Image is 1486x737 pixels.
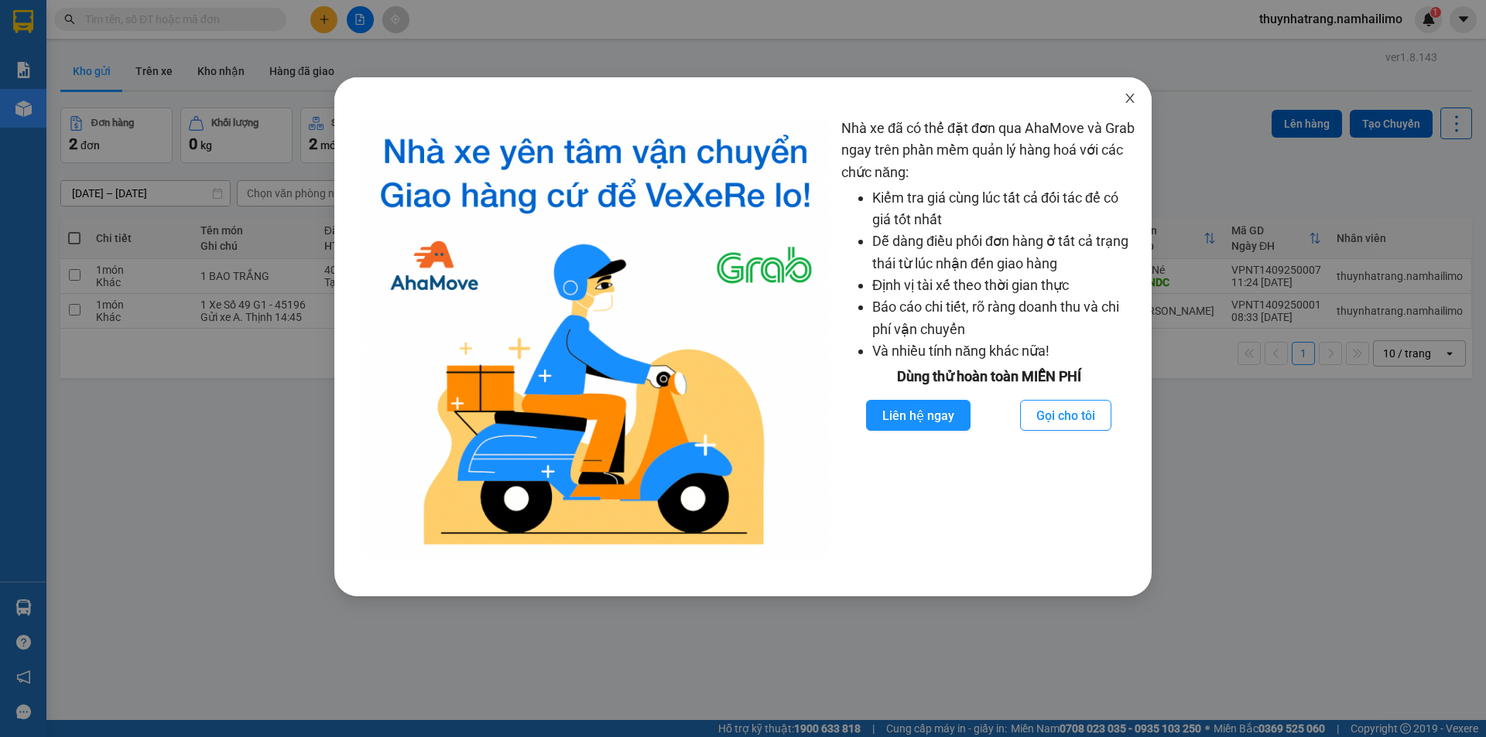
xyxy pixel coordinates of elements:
[1124,92,1136,104] span: close
[872,275,1136,296] li: Định vị tài xế theo thời gian thực
[872,340,1136,362] li: Và nhiều tính năng khác nữa!
[841,366,1136,387] div: Dùng thử hoàn toàn MIỄN PHÍ
[1036,406,1095,425] span: Gọi cho tôi
[882,406,954,425] span: Liên hệ ngay
[872,296,1136,340] li: Báo cáo chi tiết, rõ ràng doanh thu và chi phí vận chuyển
[1020,400,1111,431] button: Gọi cho tôi
[866,400,971,431] button: Liên hệ ngay
[872,187,1136,231] li: Kiểm tra giá cùng lúc tất cả đối tác để có giá tốt nhất
[841,118,1136,558] div: Nhà xe đã có thể đặt đơn qua AhaMove và Grab ngay trên phần mềm quản lý hàng hoá với các chức năng:
[1108,77,1152,121] button: Close
[872,230,1136,275] li: Dễ dàng điều phối đơn hàng ở tất cả trạng thái từ lúc nhận đến giao hàng
[362,118,829,558] img: logo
